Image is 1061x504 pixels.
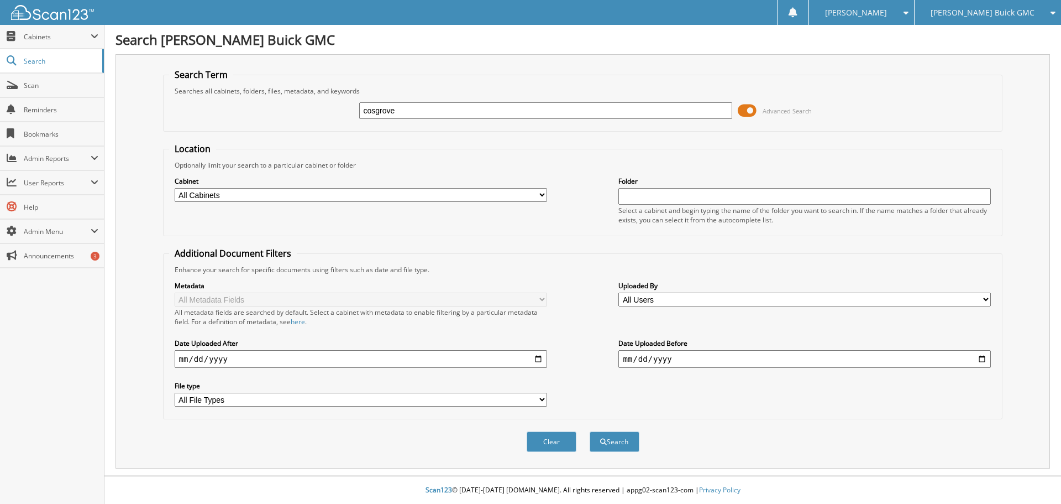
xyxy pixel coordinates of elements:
[24,202,98,212] span: Help
[169,265,997,274] div: Enhance your search for specific documents using filters such as date and file type.
[24,129,98,139] span: Bookmarks
[169,247,297,259] legend: Additional Document Filters
[24,251,98,261] span: Announcements
[527,432,576,452] button: Clear
[590,432,639,452] button: Search
[169,69,233,81] legend: Search Term
[618,176,991,186] label: Folder
[931,9,1034,16] span: [PERSON_NAME] Buick GMC
[11,5,94,20] img: scan123-logo-white.svg
[763,107,812,115] span: Advanced Search
[291,317,305,326] a: here
[175,381,547,391] label: File type
[825,9,887,16] span: [PERSON_NAME]
[175,281,547,290] label: Metadata
[618,206,991,225] div: Select a cabinet and begin typing the name of the folder you want to search in. If the name match...
[24,56,97,66] span: Search
[24,32,91,41] span: Cabinets
[175,308,547,326] div: All metadata fields are searched by default. Select a cabinet with metadata to enable filtering b...
[169,86,997,96] div: Searches all cabinets, folders, files, metadata, and keywords
[175,176,547,186] label: Cabinet
[1006,451,1061,504] iframe: Chat Widget
[24,154,91,163] span: Admin Reports
[618,339,991,348] label: Date Uploaded Before
[115,30,1050,49] h1: Search [PERSON_NAME] Buick GMC
[175,350,547,368] input: start
[24,227,91,236] span: Admin Menu
[24,81,98,90] span: Scan
[175,339,547,348] label: Date Uploaded After
[426,485,452,495] span: Scan123
[24,105,98,115] span: Reminders
[169,160,997,170] div: Optionally limit your search to a particular cabinet or folder
[169,143,216,155] legend: Location
[618,281,991,290] label: Uploaded By
[24,178,91,188] span: User Reports
[91,252,99,261] div: 3
[104,477,1061,504] div: © [DATE]-[DATE] [DOMAIN_NAME]. All rights reserved | appg02-scan123-com |
[699,485,740,495] a: Privacy Policy
[618,350,991,368] input: end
